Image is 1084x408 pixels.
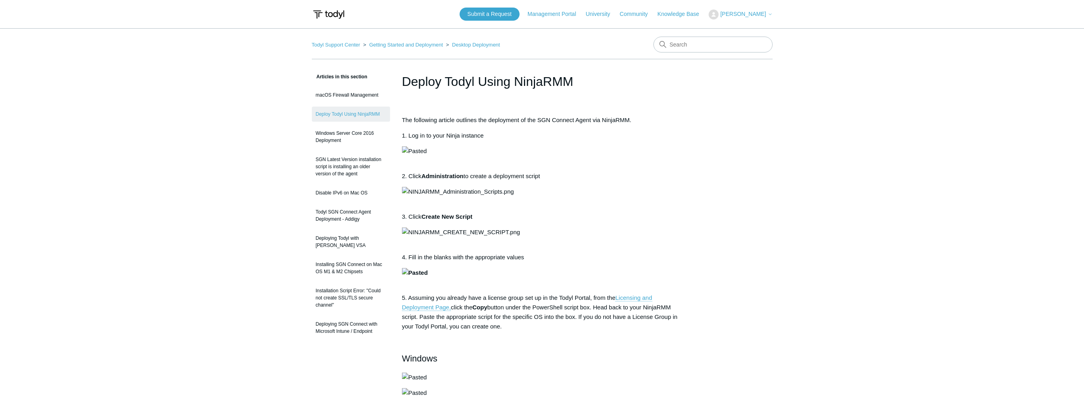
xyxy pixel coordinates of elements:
a: Management Portal [528,10,584,18]
img: Pasted [402,268,428,278]
a: Installation Script Error: "Could not create SSL/TLS secure channel" [312,283,390,313]
img: Pasted [402,373,427,382]
p: 5. Assuming you already have a license group set up in the Todyl Portal, from the click the butto... [402,293,682,331]
span: Articles in this section [312,74,367,80]
a: SGN Latest Version installation script is installing an older version of the agent [312,152,390,181]
img: Todyl Support Center Help Center home page [312,7,346,22]
strong: Copy [472,304,487,311]
a: Windows Server Core 2016 Deployment [312,126,390,148]
p: 4. Fill in the blanks with the appropriate values [402,253,682,262]
img: Pasted [402,388,427,398]
button: [PERSON_NAME] [709,10,772,19]
a: Getting Started and Deployment [369,42,443,48]
a: Deploying Todyl with [PERSON_NAME] VSA [312,231,390,253]
strong: Create New Script [421,213,472,220]
a: Knowledge Base [657,10,707,18]
a: Disable IPv6 on Mac OS [312,185,390,200]
p: The following article outlines the deployment of the SGN Connect Agent via NinjaRMM. [402,115,682,125]
p: 2. Click to create a deployment script [402,171,682,181]
h1: Deploy Todyl Using NinjaRMM [402,72,682,91]
h2: Windows [402,337,682,365]
img: NINJARMM_CREATE_NEW_SCRIPT.png [402,227,520,237]
a: University [585,10,618,18]
li: Getting Started and Deployment [361,42,444,48]
a: Desktop Deployment [452,42,500,48]
p: 3. Click [402,212,682,221]
a: Submit a Request [460,8,520,21]
img: Pasted [402,146,427,156]
a: Todyl SGN Connect Agent Deployment - Addigy [312,204,390,227]
a: Deploy Todyl Using NinjaRMM [312,107,390,122]
li: Todyl Support Center [312,42,362,48]
img: NINJARMM_Administration_Scripts.png [402,187,514,196]
strong: Administration [421,173,464,179]
span: [PERSON_NAME] [720,11,766,17]
a: Community [620,10,656,18]
a: Installing SGN Connect on Mac OS M1 & M2 Chipsets [312,257,390,279]
a: Deploying SGN Connect with Microsoft Intune / Endpoint [312,317,390,339]
p: 1. Log in to your Ninja instance [402,131,682,140]
input: Search [653,37,773,52]
li: Desktop Deployment [444,42,500,48]
a: macOS Firewall Management [312,87,390,103]
a: Todyl Support Center [312,42,360,48]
